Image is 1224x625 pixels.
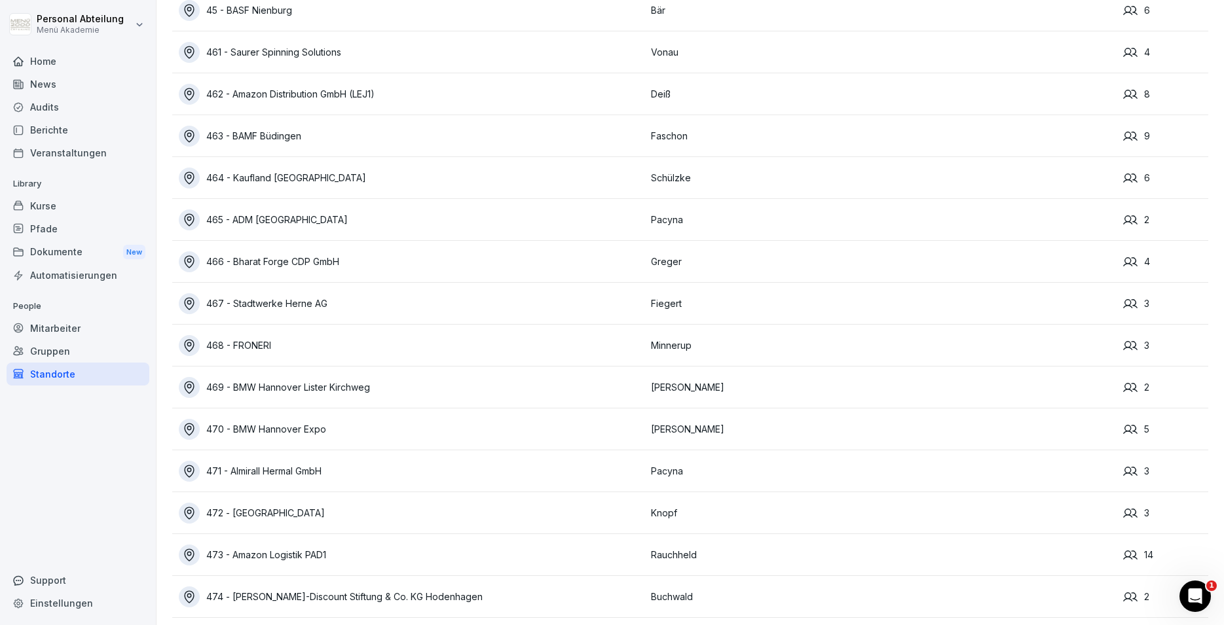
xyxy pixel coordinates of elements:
td: Pacyna [644,199,1117,241]
div: Sende uns eine Nachricht [27,187,219,201]
td: Deiß [644,73,1117,115]
img: Profile image for Miriam [178,21,204,47]
p: Library [7,173,149,194]
a: Veranstaltungen [7,141,149,164]
p: Wie können wir helfen? [26,115,236,160]
a: 464 - Kaufland [GEOGRAPHIC_DATA] [179,168,644,188]
img: Profile image for Deniz [128,21,155,47]
span: 1 [1206,580,1217,591]
td: [PERSON_NAME] [644,408,1117,450]
a: 470 - BMW Hannover Expo [179,419,644,440]
td: Pacyna [644,450,1117,492]
a: 474 - [PERSON_NAME]-Discount Stiftung & Co. KG Hodenhagen [179,586,644,607]
p: People [7,296,149,317]
div: Dokumente [7,240,149,264]
iframe: Intercom live chat [1179,580,1211,612]
a: Kurse [7,194,149,217]
a: 471 - Almirall Hermal GmbH [179,461,644,482]
a: Pfade [7,217,149,240]
a: 463 - BAMF Büdingen [179,126,644,147]
a: Mitarbeiter [7,317,149,340]
p: Hi Personal 👋 [26,93,236,115]
a: 466 - Bharat Forge CDP GmbH [179,251,644,272]
a: News [7,73,149,96]
div: 4 [1123,255,1208,269]
a: 469 - BMW Hannover Lister Kirchweg [179,377,644,398]
div: Wir antworten in der Regel in ein paar Minuten [27,201,219,228]
div: 2 [1123,380,1208,395]
a: 461 - Saurer Spinning Solutions [179,42,644,63]
span: Nachrichten [169,441,225,450]
div: 3 [1123,296,1208,311]
img: Profile image for Ziar [153,21,179,47]
div: 4 [1123,45,1208,60]
td: Schülzke [644,157,1117,199]
td: Vonau [644,31,1117,73]
a: 472 - [GEOGRAPHIC_DATA] [179,503,644,524]
p: Menü Akademie [37,26,124,35]
div: Support [7,569,149,592]
div: 3 [1123,506,1208,520]
a: Gruppen [7,340,149,363]
a: DokumenteNew [7,240,149,264]
td: Knopf [644,492,1117,534]
a: 462 - Amazon Distribution GmbH (LEJ1) [179,84,644,105]
a: Automatisierungen [7,264,149,287]
td: Greger [644,241,1117,283]
div: Besuchen Sie unsere Webseite [27,257,219,271]
td: Rauchheld [644,534,1117,576]
img: logo [26,26,102,43]
div: 3 [1123,338,1208,353]
td: Fiegert [644,283,1117,325]
a: 473 - Amazon Logistik PAD1 [179,545,644,565]
td: Faschon [644,115,1117,157]
p: Personal Abteilung [37,14,124,25]
a: Home [7,50,149,73]
div: 14 [1123,548,1208,562]
div: 6 [1123,171,1208,185]
div: 6 [1123,3,1208,18]
a: Standorte [7,363,149,385]
div: Sende uns eine NachrichtWir antworten in der Regel in ein paar Minuten [13,176,249,240]
a: Einstellungen [7,592,149,615]
a: 468 - FRONERI [179,335,644,356]
span: Home [50,441,80,450]
div: 9 [1123,129,1208,143]
div: 5 [1123,422,1208,437]
a: Besuchen Sie unsere Webseite [19,252,243,276]
td: Minnerup [644,325,1117,366]
td: [PERSON_NAME] [644,366,1117,408]
button: Nachrichten [131,408,262,461]
div: 2 [1123,213,1208,227]
a: 467 - Stadtwerke Herne AG [179,293,644,314]
a: Audits [7,96,149,118]
div: 465 - ADM [GEOGRAPHIC_DATA] [179,209,644,230]
div: Berichte [7,118,149,141]
div: Schließen [225,21,249,45]
div: 3 [1123,464,1208,478]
